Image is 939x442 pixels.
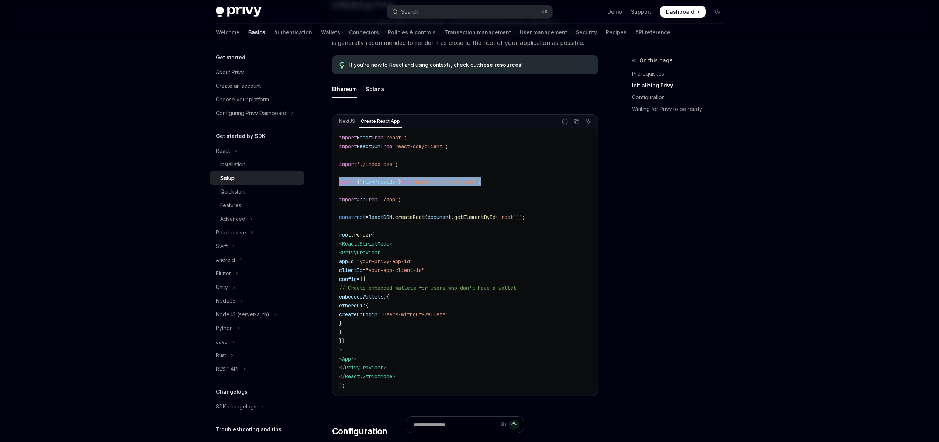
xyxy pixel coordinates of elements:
a: Wallets [321,24,340,41]
span: ( [425,214,428,220]
h5: Get started [216,53,245,62]
img: dark logo [216,7,262,17]
button: Toggle Rust section [210,349,304,362]
span: > [339,347,342,353]
a: Demo [607,8,622,15]
span: = [354,258,357,265]
button: Toggle dark mode [712,6,724,18]
span: . [451,214,454,220]
span: createOnLogin: [339,311,380,318]
a: Configuration [632,91,729,103]
span: } [339,320,342,327]
div: NodeJS (server-auth) [216,310,269,319]
div: Create an account [216,81,261,90]
span: ; [445,143,448,150]
a: Quickstart [210,185,304,198]
span: Dashboard [666,8,694,15]
div: Choose your platform [216,95,269,104]
span: createRoot [395,214,425,220]
span: PrivyProvider [345,364,383,371]
span: ; [398,196,401,203]
button: Toggle SDK changelogs section [210,400,304,413]
button: Ask AI [584,117,593,126]
button: Toggle Swift section [210,240,304,253]
a: Connectors [349,24,379,41]
button: Copy the contents from the code block [572,117,581,126]
span: } [398,178,401,185]
div: Unity [216,283,228,292]
span: clientId [339,267,363,274]
a: these [478,62,493,68]
a: Waiting for Privy to be ready [632,103,729,115]
span: ⌘ K [540,9,548,15]
span: /> [351,355,357,362]
span: { [360,276,363,282]
span: App [357,196,366,203]
div: SDK changelogs [216,402,256,411]
div: Python [216,324,233,333]
span: getElementById [454,214,496,220]
div: Configuring Privy Dashboard [216,109,286,118]
span: > [383,364,386,371]
button: Toggle NodeJS (server-auth) section [210,308,304,321]
input: Ask a question... [414,417,497,433]
span: import [339,134,357,141]
div: React native [216,228,246,237]
div: Ethereum [332,80,357,98]
a: Policies & controls [388,24,436,41]
span: { [386,293,389,300]
span: from [401,178,413,185]
span: . [351,232,354,238]
button: Toggle Java section [210,335,304,348]
span: > [392,373,395,380]
span: ReactDOM [369,214,392,220]
span: config [339,276,357,282]
div: Advanced [220,215,245,223]
a: Create an account [210,79,304,93]
a: Prerequisites [632,68,729,80]
span: ; [395,161,398,167]
span: appId [339,258,354,265]
div: Flutter [216,269,231,278]
a: API reference [635,24,670,41]
a: Basics [248,24,265,41]
span: root [354,214,366,220]
span: document [428,214,451,220]
div: Solana [366,80,384,98]
h5: Troubleshooting and tips [216,425,282,434]
span: 'react' [383,134,404,141]
div: Installation [220,160,245,169]
span: = [357,276,360,282]
span: render [354,232,372,238]
h5: Changelogs [216,387,248,396]
a: Recipes [606,24,626,41]
button: Toggle Android section [210,253,304,267]
button: Report incorrect code [560,117,570,126]
span: 'users-without-wallets' [380,311,448,318]
span: } [339,338,342,344]
span: < [339,249,342,256]
div: Search... [401,7,422,16]
div: NodeJS [216,296,236,305]
button: Toggle React section [210,144,304,157]
span: ; [478,178,481,185]
svg: Tip [339,62,345,69]
span: { [357,178,360,185]
span: from [366,196,377,203]
a: resources [494,62,521,68]
span: </ [339,364,345,371]
span: = [366,214,369,220]
span: ( [372,232,374,238]
span: ethereum: [339,302,366,309]
span: On this page [639,56,673,65]
span: import [339,161,357,167]
span: ; [404,134,407,141]
a: Security [576,24,597,41]
button: Send message [509,420,519,430]
span: </ [339,373,345,380]
h5: Get started by SDK [216,132,266,140]
span: { [366,302,369,309]
span: React.StrictMode [345,373,392,380]
div: Create React App [359,117,402,126]
span: import [339,178,357,185]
